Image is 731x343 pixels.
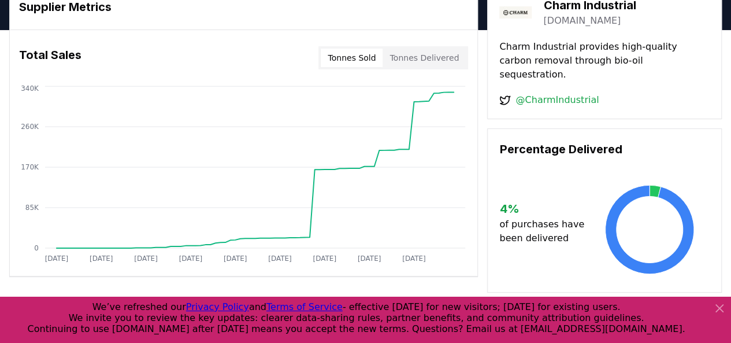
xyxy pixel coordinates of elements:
tspan: [DATE] [90,255,113,263]
button: Tonnes Delivered [383,49,466,67]
a: [DOMAIN_NAME] [543,14,621,28]
a: @CharmIndustrial [515,93,599,107]
tspan: 85K [25,204,39,212]
h3: 4 % [499,200,589,217]
h3: Percentage Delivered [499,141,710,158]
tspan: [DATE] [224,255,247,263]
tspan: [DATE] [268,255,292,263]
p: of purchases have been delivered [499,217,589,245]
button: Tonnes Sold [321,49,383,67]
tspan: 0 [34,244,39,252]
tspan: [DATE] [402,255,426,263]
tspan: [DATE] [45,255,69,263]
h3: Total Sales [19,46,81,69]
tspan: 260K [21,123,39,131]
tspan: 340K [21,84,39,93]
tspan: [DATE] [358,255,381,263]
tspan: 170K [21,163,39,171]
p: Charm Industrial provides high-quality carbon removal through bio-oil sequestration. [499,40,710,82]
tspan: [DATE] [179,255,203,263]
tspan: [DATE] [134,255,158,263]
tspan: [DATE] [313,255,337,263]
